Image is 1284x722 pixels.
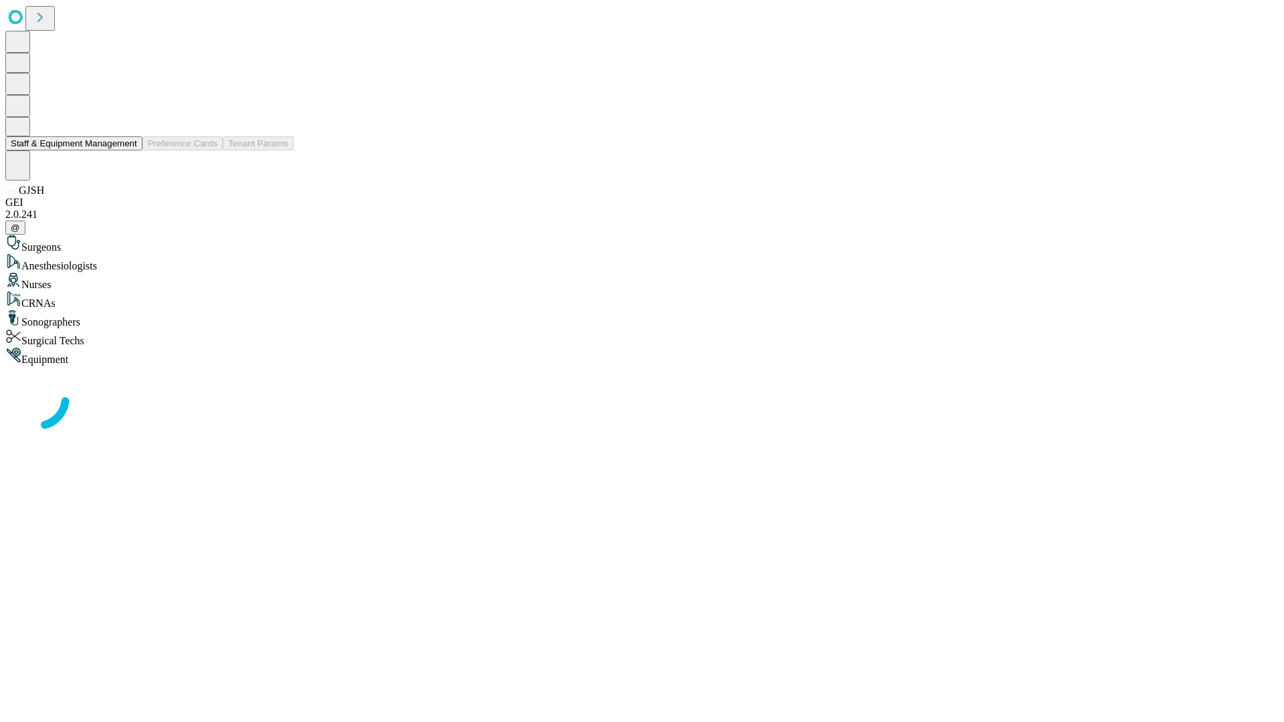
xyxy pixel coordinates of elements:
[142,136,223,150] button: Preference Cards
[5,291,1279,310] div: CRNAs
[5,328,1279,347] div: Surgical Techs
[5,272,1279,291] div: Nurses
[11,223,20,233] span: @
[5,209,1279,221] div: 2.0.241
[5,136,142,150] button: Staff & Equipment Management
[5,310,1279,328] div: Sonographers
[223,136,294,150] button: Tenant Params
[5,253,1279,272] div: Anesthesiologists
[5,197,1279,209] div: GEI
[5,347,1279,366] div: Equipment
[19,185,44,196] span: GJSH
[5,235,1279,253] div: Surgeons
[5,221,25,235] button: @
